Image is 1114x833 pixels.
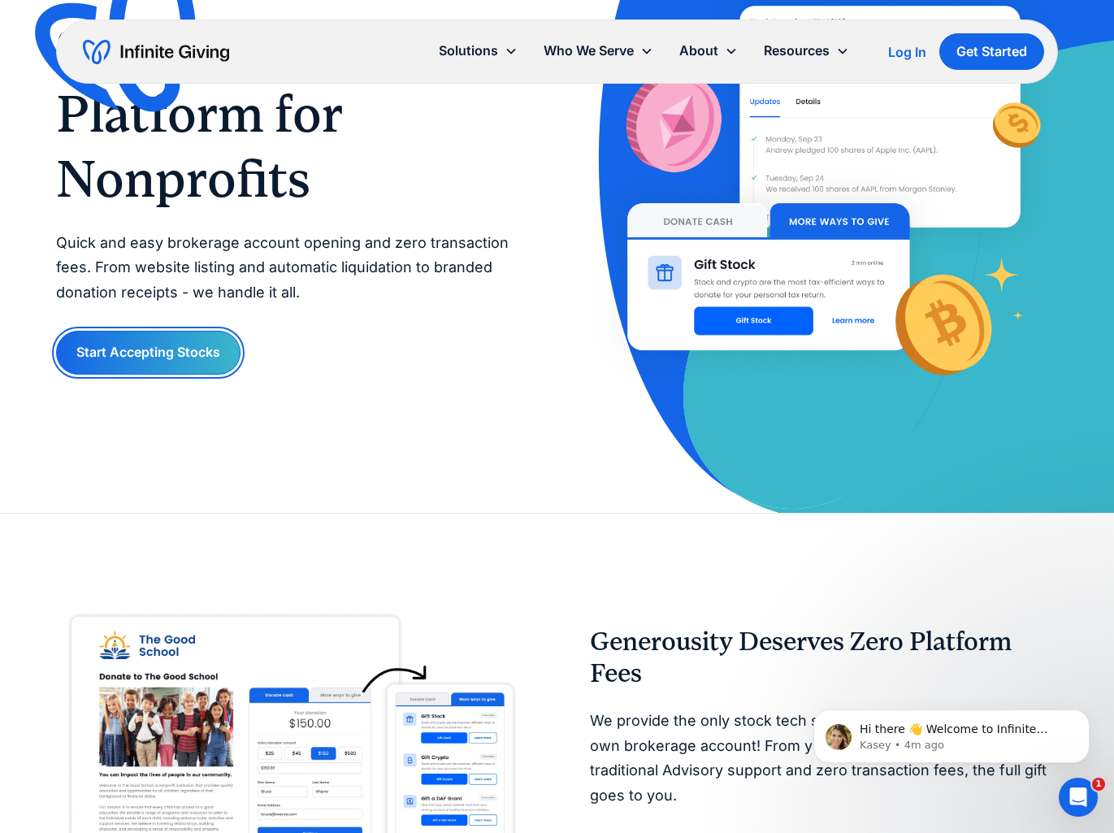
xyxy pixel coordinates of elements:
[531,33,666,68] div: Who We Serve
[888,46,926,59] div: Log In
[666,33,751,68] div: About
[544,40,634,62] div: Who We Serve
[679,40,718,62] div: About
[764,40,830,62] div: Resources
[888,42,926,62] a: Log In
[56,16,525,211] h1: Stock Donation Platform for Nonprofits
[1092,778,1105,791] span: 1
[56,231,525,306] p: Quick and easy brokerage account opening and zero transaction fees. From website listing and auto...
[789,675,1114,789] iframe: Intercom notifications message
[1059,778,1098,817] iframe: Intercom live chat
[590,627,1059,689] h2: Generousity Deserves Zero Platform Fees
[83,39,229,65] a: home
[590,709,1059,808] p: We provide the only stock tech solution that also provides your own brokerage account! From your ...
[439,40,498,62] div: Solutions
[751,33,862,68] div: Resources
[939,33,1044,70] a: Get Started
[426,33,531,68] div: Solutions
[56,331,241,374] a: Start Accepting Stocks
